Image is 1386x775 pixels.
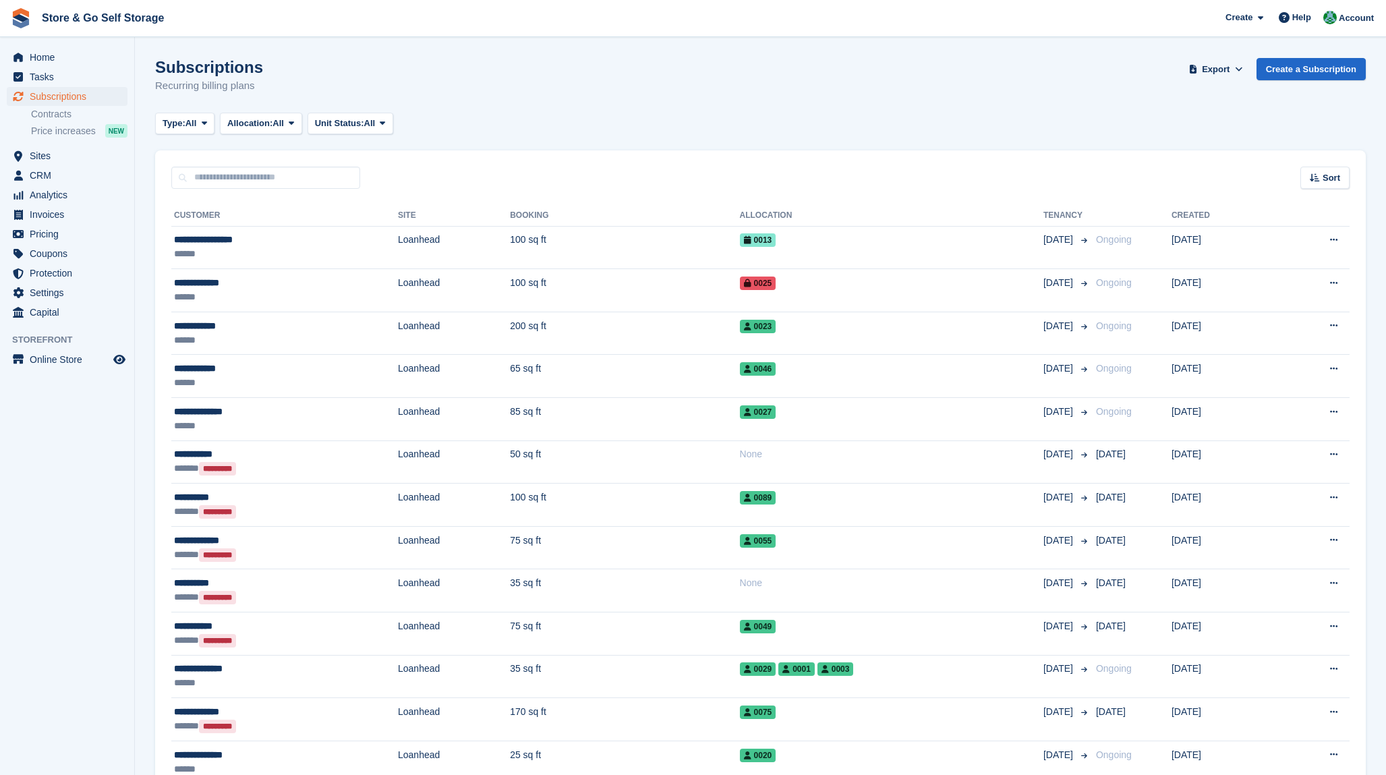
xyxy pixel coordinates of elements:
[1096,449,1126,459] span: [DATE]
[510,440,739,484] td: 50 sq ft
[778,662,815,676] span: 0001
[1043,662,1076,676] span: [DATE]
[510,226,739,269] td: 100 sq ft
[7,87,127,106] a: menu
[1043,362,1076,376] span: [DATE]
[398,440,510,484] td: Loanhead
[1096,234,1132,245] span: Ongoing
[1172,484,1274,527] td: [DATE]
[30,146,111,165] span: Sites
[1172,355,1274,398] td: [DATE]
[1096,577,1126,588] span: [DATE]
[1096,706,1126,717] span: [DATE]
[510,398,739,441] td: 85 sq ft
[1096,535,1126,546] span: [DATE]
[1172,398,1274,441] td: [DATE]
[105,124,127,138] div: NEW
[510,355,739,398] td: 65 sq ft
[31,123,127,138] a: Price increases NEW
[1172,569,1274,612] td: [DATE]
[30,244,111,263] span: Coupons
[1186,58,1246,80] button: Export
[171,205,398,227] th: Customer
[398,612,510,656] td: Loanhead
[185,117,197,130] span: All
[740,405,776,419] span: 0027
[398,569,510,612] td: Loanhead
[398,205,510,227] th: Site
[740,233,776,247] span: 0013
[30,303,111,322] span: Capital
[1043,490,1076,505] span: [DATE]
[30,48,111,67] span: Home
[398,226,510,269] td: Loanhead
[155,113,214,135] button: Type: All
[1043,576,1076,590] span: [DATE]
[510,655,739,698] td: 35 sq ft
[7,205,127,224] a: menu
[1172,312,1274,355] td: [DATE]
[1043,319,1076,333] span: [DATE]
[398,698,510,741] td: Loanhead
[1172,269,1274,312] td: [DATE]
[30,87,111,106] span: Subscriptions
[30,185,111,204] span: Analytics
[7,350,127,369] a: menu
[740,277,776,290] span: 0025
[308,113,393,135] button: Unit Status: All
[7,146,127,165] a: menu
[740,706,776,719] span: 0075
[1096,320,1132,331] span: Ongoing
[740,534,776,548] span: 0055
[510,484,739,527] td: 100 sq ft
[7,244,127,263] a: menu
[1323,171,1340,185] span: Sort
[7,264,127,283] a: menu
[740,576,1043,590] div: None
[1043,205,1091,227] th: Tenancy
[1043,748,1076,762] span: [DATE]
[1225,11,1252,24] span: Create
[740,205,1043,227] th: Allocation
[1043,447,1076,461] span: [DATE]
[398,484,510,527] td: Loanhead
[31,108,127,121] a: Contracts
[398,312,510,355] td: Loanhead
[510,312,739,355] td: 200 sq ft
[30,67,111,86] span: Tasks
[1096,749,1132,760] span: Ongoing
[220,113,302,135] button: Allocation: All
[510,526,739,569] td: 75 sq ft
[1096,277,1132,288] span: Ongoing
[740,362,776,376] span: 0046
[1323,11,1337,24] img: Adeel Hussain
[272,117,284,130] span: All
[740,662,776,676] span: 0029
[1172,226,1274,269] td: [DATE]
[227,117,272,130] span: Allocation:
[12,333,134,347] span: Storefront
[398,526,510,569] td: Loanhead
[398,398,510,441] td: Loanhead
[7,48,127,67] a: menu
[1096,621,1126,631] span: [DATE]
[740,620,776,633] span: 0049
[740,320,776,333] span: 0023
[398,655,510,698] td: Loanhead
[30,166,111,185] span: CRM
[30,205,111,224] span: Invoices
[7,166,127,185] a: menu
[1172,205,1274,227] th: Created
[7,303,127,322] a: menu
[30,350,111,369] span: Online Store
[510,269,739,312] td: 100 sq ft
[1096,663,1132,674] span: Ongoing
[740,447,1043,461] div: None
[30,264,111,283] span: Protection
[510,569,739,612] td: 35 sq ft
[11,8,31,28] img: stora-icon-8386f47178a22dfd0bd8f6a31ec36ba5ce8667c1dd55bd0f319d3a0aa187defe.svg
[1043,233,1076,247] span: [DATE]
[740,749,776,762] span: 0020
[1172,655,1274,698] td: [DATE]
[36,7,169,29] a: Store & Go Self Storage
